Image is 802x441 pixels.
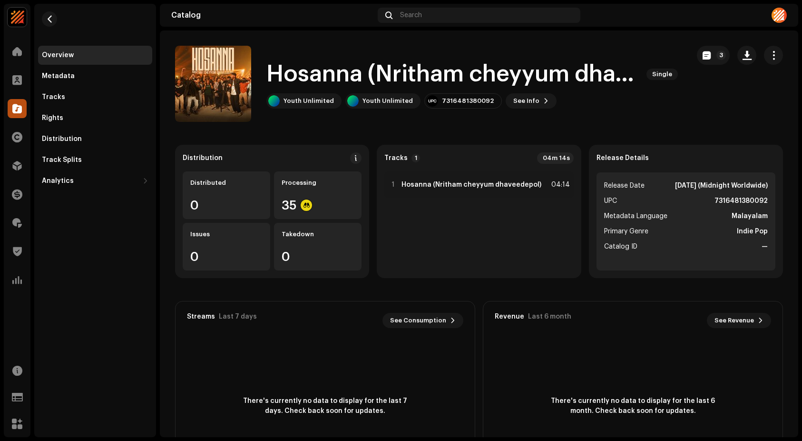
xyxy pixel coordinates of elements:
div: Revenue [495,313,524,321]
div: Distribution [183,154,223,162]
div: Youth Unlimited [362,97,413,105]
button: 3 [697,46,730,65]
div: Metadata [42,72,75,80]
span: See Info [513,91,539,110]
re-m-nav-item: Track Splits [38,150,152,170]
span: Catalog ID [604,241,637,252]
div: Catalog [171,11,374,19]
re-m-nav-item: Distribution [38,130,152,149]
span: See Revenue [714,311,754,330]
div: 04:14 [549,179,570,190]
div: Last 6 month [528,313,571,321]
re-m-nav-item: Tracks [38,88,152,107]
span: Search [400,11,422,19]
span: Release Date [604,180,645,191]
div: Issues [190,231,263,238]
span: There's currently no data to display for the last 7 days. Check back soon for updates. [240,396,411,416]
span: Primary Genre [604,226,648,237]
strong: Tracks [384,154,408,162]
h1: Hosanna (Nritham cheyyum dhaveedepol) [266,59,639,90]
re-m-nav-item: Overview [38,46,152,65]
span: UPC [604,195,617,207]
strong: Release Details [597,154,649,162]
img: 1048eac3-76b2-48ef-9337-23e6f26afba7 [772,8,787,23]
div: Streams [187,313,215,321]
strong: [DATE] (Midnight Worldwide) [675,180,768,191]
div: Distribution [42,135,82,143]
div: Takedown [282,231,354,238]
div: Overview [42,51,74,59]
div: Analytics [42,177,74,185]
strong: 7316481380092 [714,195,768,207]
span: There's currently no data to display for the last 6 month. Check back soon for updates. [548,396,719,416]
div: Processing [282,179,354,187]
p-badge: 1 [411,154,420,162]
button: See Revenue [707,313,771,328]
div: Track Splits [42,156,82,164]
button: See Consumption [382,313,463,328]
strong: Indie Pop [737,226,768,237]
strong: Malayalam [732,210,768,222]
div: Distributed [190,179,263,187]
div: 7316481380092 [442,97,494,105]
div: Last 7 days [219,313,257,321]
re-m-nav-dropdown: Analytics [38,171,152,190]
re-m-nav-item: Metadata [38,67,152,86]
button: See Info [506,93,557,109]
span: Metadata Language [604,210,667,222]
span: Single [646,69,678,80]
strong: — [762,241,768,252]
div: Rights [42,114,63,122]
span: See Consumption [390,311,446,330]
div: 04m 14s [537,152,574,164]
p-badge: 3 [716,50,726,60]
div: Youth Unlimited [284,97,334,105]
strong: Hosanna (Nritham cheyyum dhaveedepol) [401,181,541,189]
img: edf75770-94a4-4c7b-81a4-750147990cad [8,8,27,27]
div: Tracks [42,93,65,101]
re-m-nav-item: Rights [38,109,152,128]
